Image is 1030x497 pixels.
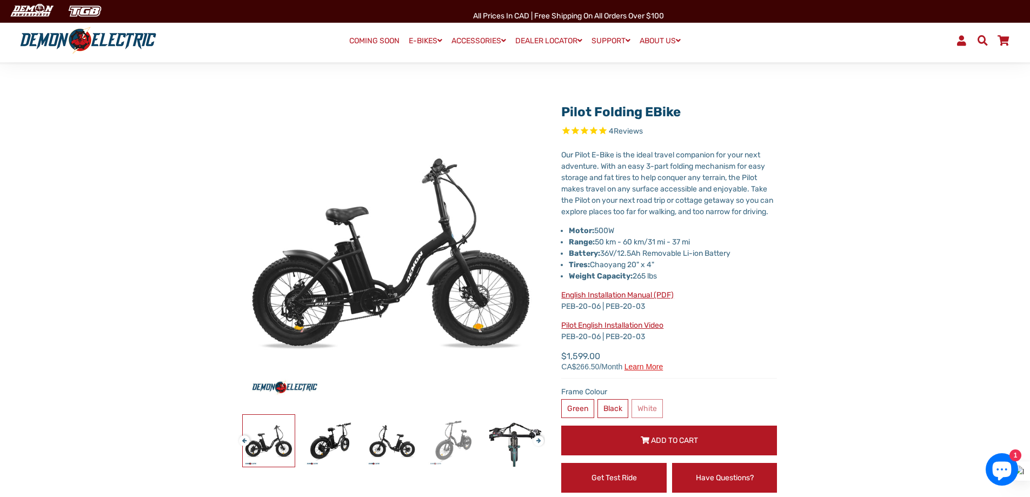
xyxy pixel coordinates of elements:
p: Our Pilot E-Bike is the ideal travel companion for your next adventure. With an easy 3-part foldi... [561,149,777,217]
span: $1,599.00 [561,350,663,370]
span: All Prices in CAD | Free shipping on all orders over $100 [473,11,664,21]
strong: Tires: [569,260,590,269]
img: TGB Canada [63,2,107,20]
label: Frame Colour [561,386,777,397]
label: Black [597,399,628,418]
img: Pilot Folding eBike - Demon Electric [366,415,418,467]
img: Pilot Folding eBike - Demon Electric [304,415,356,467]
a: ACCESSORIES [448,33,510,49]
a: English Installation Manual (PDF) [561,290,674,300]
a: Get Test Ride [561,463,667,493]
label: Green [561,399,594,418]
strong: Range: [569,237,595,247]
strong: Motor: [569,226,594,235]
img: Pilot Folding eBike - Demon Electric [243,415,295,467]
img: Pilot Folding eBike [489,415,541,467]
a: Pilot English Installation Video [561,321,663,330]
span: 4 reviews [609,127,643,136]
a: ABOUT US [636,33,685,49]
img: Pilot Folding eBike - Demon Electric [428,415,480,467]
span: Add to Cart [651,436,698,445]
img: Demon Electric [5,2,57,20]
label: White [632,399,663,418]
span: Chaoyang 20" x 4" [569,260,654,269]
img: Demon Electric logo [16,26,160,55]
button: Next [533,430,540,442]
button: Previous [239,430,245,442]
a: E-BIKES [405,33,446,49]
strong: Battery: [569,249,600,258]
p: 265 lbs [569,270,777,282]
strong: Weight Capacity: [569,271,633,281]
p: PEB-20-06 | PEB-20-03 [561,320,777,342]
a: COMING SOON [345,34,403,49]
span: Reviews [614,127,643,136]
span: 50 km - 60 km/31 mi - 37 mi [569,237,690,247]
button: Add to Cart [561,426,777,455]
span: 36V/12.5Ah Removable Li-ion Battery [569,249,730,258]
a: Have Questions? [672,463,778,493]
p: PEB-20-06 | PEB-20-03 [561,289,777,312]
a: DEALER LOCATOR [511,33,586,49]
span: 500W [594,226,614,235]
span: Rated 5.0 out of 5 stars 4 reviews [561,125,777,138]
inbox-online-store-chat: Shopify online store chat [982,453,1021,488]
a: SUPPORT [588,33,634,49]
a: Pilot Folding eBike [561,104,681,120]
